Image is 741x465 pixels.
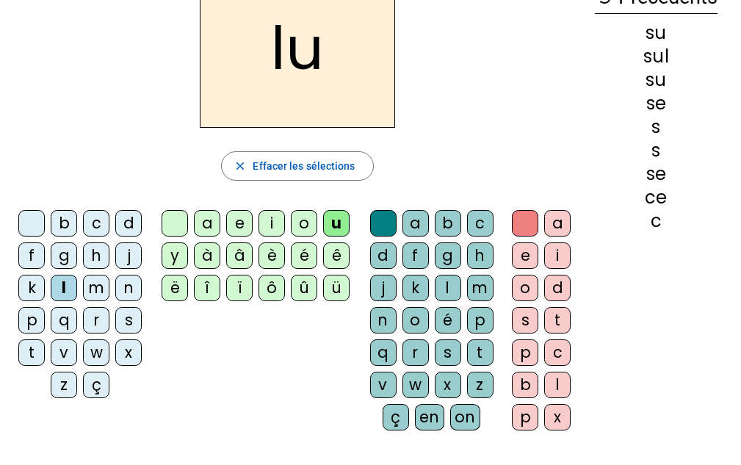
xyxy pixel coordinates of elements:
div: b [512,372,538,398]
div: p [512,339,538,366]
div: é [291,242,317,269]
div: v [51,339,77,366]
div: j [370,275,397,301]
div: r [402,339,429,366]
div: f [18,242,45,269]
div: m [467,275,494,301]
div: c [595,212,717,230]
div: s [512,307,538,334]
div: d [370,242,397,269]
div: en [415,404,444,430]
div: ce [595,189,717,206]
div: f [402,242,429,269]
div: a [402,210,429,237]
div: k [402,275,429,301]
div: ê [323,242,350,269]
div: î [194,275,220,301]
div: û [291,275,317,301]
div: w [402,372,429,398]
div: ç [83,372,109,398]
div: â [226,242,253,269]
div: g [51,242,77,269]
div: t [18,339,45,366]
div: l [544,372,571,398]
div: r [83,307,109,334]
div: ç [383,404,409,430]
div: ô [259,275,285,301]
div: e [512,242,538,269]
div: o [291,210,317,237]
div: ë [162,275,188,301]
div: l [435,275,461,301]
div: q [370,339,397,366]
div: z [467,372,494,398]
div: p [512,404,538,430]
div: b [51,210,77,237]
div: su [595,24,717,42]
div: p [467,307,494,334]
div: p [18,307,45,334]
div: d [544,275,571,301]
div: x [544,404,571,430]
div: z [51,372,77,398]
div: c [83,210,109,237]
div: x [435,372,461,398]
div: s [435,339,461,366]
div: i [259,210,285,237]
div: a [544,210,571,237]
div: on [450,404,480,430]
div: se [595,165,717,183]
div: g [435,242,461,269]
div: c [544,339,571,366]
div: s [115,307,142,334]
div: h [467,242,494,269]
span: Effacer les sélections [253,157,355,175]
div: d [115,210,142,237]
div: w [83,339,109,366]
div: y [162,242,188,269]
div: c [467,210,494,237]
div: s [595,118,717,136]
div: a [194,210,220,237]
button: Effacer les sélections [221,151,373,181]
div: n [370,307,397,334]
div: t [544,307,571,334]
div: h [83,242,109,269]
div: o [402,307,429,334]
div: m [83,275,109,301]
div: e [226,210,253,237]
div: s [595,142,717,159]
div: é [435,307,461,334]
div: ï [226,275,253,301]
div: i [544,242,571,269]
div: o [512,275,538,301]
div: u [323,210,350,237]
div: b [435,210,461,237]
div: k [18,275,45,301]
div: x [115,339,142,366]
div: su [595,71,717,89]
div: à [194,242,220,269]
div: q [51,307,77,334]
div: l [51,275,77,301]
div: t [467,339,494,366]
div: è [259,242,285,269]
div: se [595,95,717,112]
div: j [115,242,142,269]
div: sul [595,48,717,65]
div: n [115,275,142,301]
div: v [370,372,397,398]
div: ü [323,275,350,301]
mat-icon: close [234,159,247,173]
